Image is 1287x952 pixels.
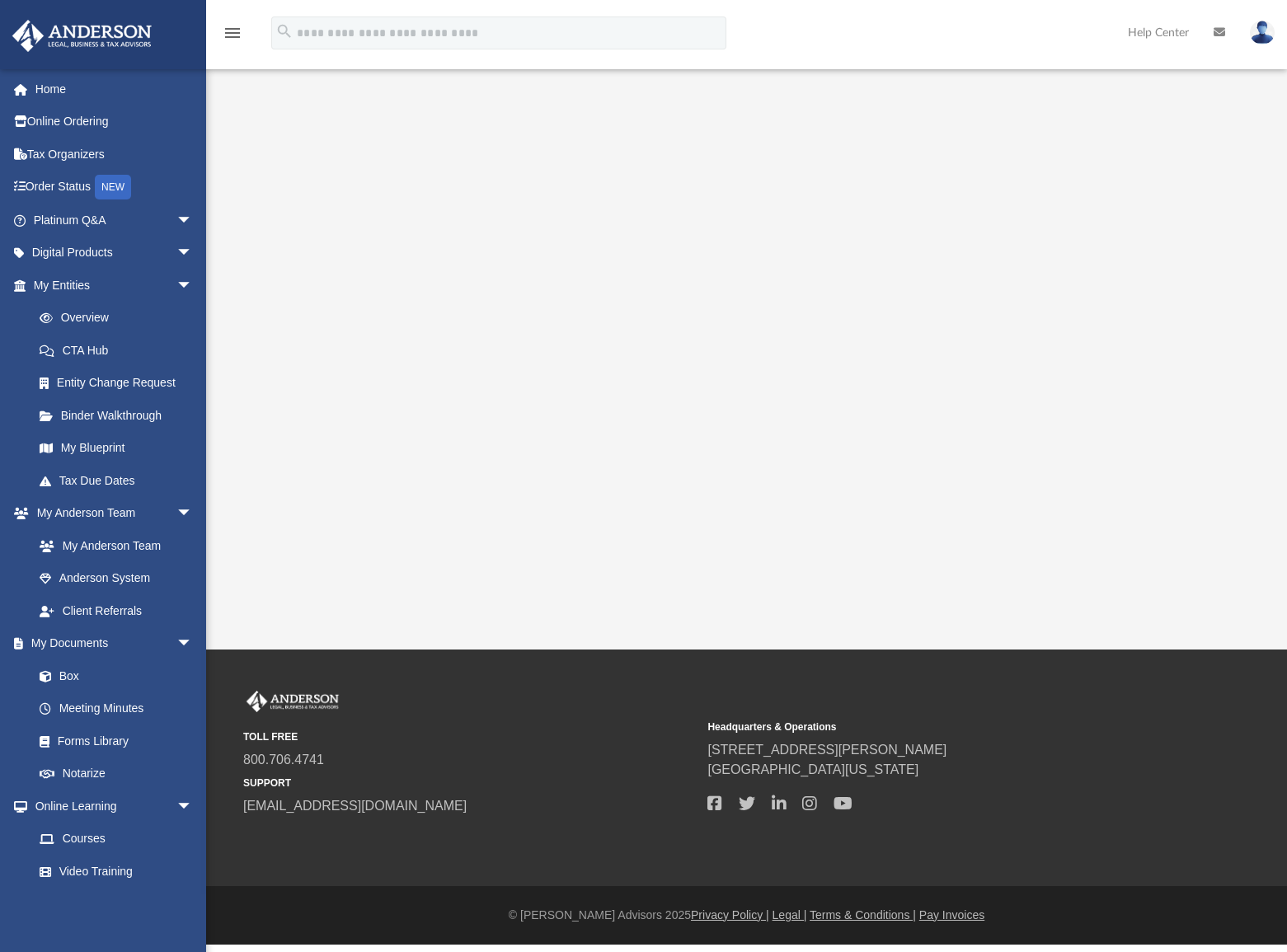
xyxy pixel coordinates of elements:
a: [GEOGRAPHIC_DATA][US_STATE] [707,762,918,776]
a: Forms Library [23,725,201,757]
a: Anderson System [23,562,209,595]
i: menu [223,23,242,43]
a: Tax Due Dates [23,464,218,497]
a: My Entitiesarrow_drop_down [12,269,218,302]
a: Platinum Q&Aarrow_drop_down [12,204,218,237]
a: Online Learningarrow_drop_down [12,790,209,823]
span: arrow_drop_down [176,497,209,531]
a: Resources [23,888,209,921]
a: Binder Walkthrough [23,399,218,432]
a: Privacy Policy | [691,908,769,922]
i: search [275,22,294,40]
a: Terms & Conditions | [810,908,916,922]
a: Order StatusNEW [12,171,218,204]
a: Pay Invoices [919,908,984,922]
a: Courses [23,823,209,856]
a: Box [23,659,201,692]
a: My Anderson Teamarrow_drop_down [12,497,209,530]
div: © [PERSON_NAME] Advisors 2025 [206,907,1287,924]
span: arrow_drop_down [176,204,209,237]
a: Tax Organizers [12,138,218,171]
small: TOLL FREE [243,729,696,744]
a: Entity Change Request [23,367,218,400]
span: arrow_drop_down [176,627,209,661]
a: Notarize [23,757,209,790]
small: Headquarters & Operations [707,720,1160,734]
a: Home [12,73,218,106]
a: Overview [23,302,218,335]
img: Anderson Advisors Platinum Portal [7,20,157,52]
a: My Documentsarrow_drop_down [12,627,209,660]
a: Digital Productsarrow_drop_down [12,237,218,270]
a: menu [223,31,242,43]
a: Meeting Minutes [23,692,209,725]
span: arrow_drop_down [176,269,209,302]
a: Client Referrals [23,594,209,627]
a: My Anderson Team [23,529,201,562]
img: User Pic [1250,21,1275,45]
span: arrow_drop_down [176,237,209,270]
a: [EMAIL_ADDRESS][DOMAIN_NAME] [243,799,467,813]
a: Online Ordering [12,106,218,138]
div: NEW [95,175,131,199]
a: [STREET_ADDRESS][PERSON_NAME] [707,743,946,757]
a: Video Training [23,855,201,888]
a: Legal | [773,908,807,922]
a: My Blueprint [23,432,209,465]
span: arrow_drop_down [176,790,209,823]
img: Anderson Advisors Platinum Portal [243,691,342,712]
small: SUPPORT [243,776,696,790]
a: CTA Hub [23,334,218,367]
a: 800.706.4741 [243,753,324,767]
